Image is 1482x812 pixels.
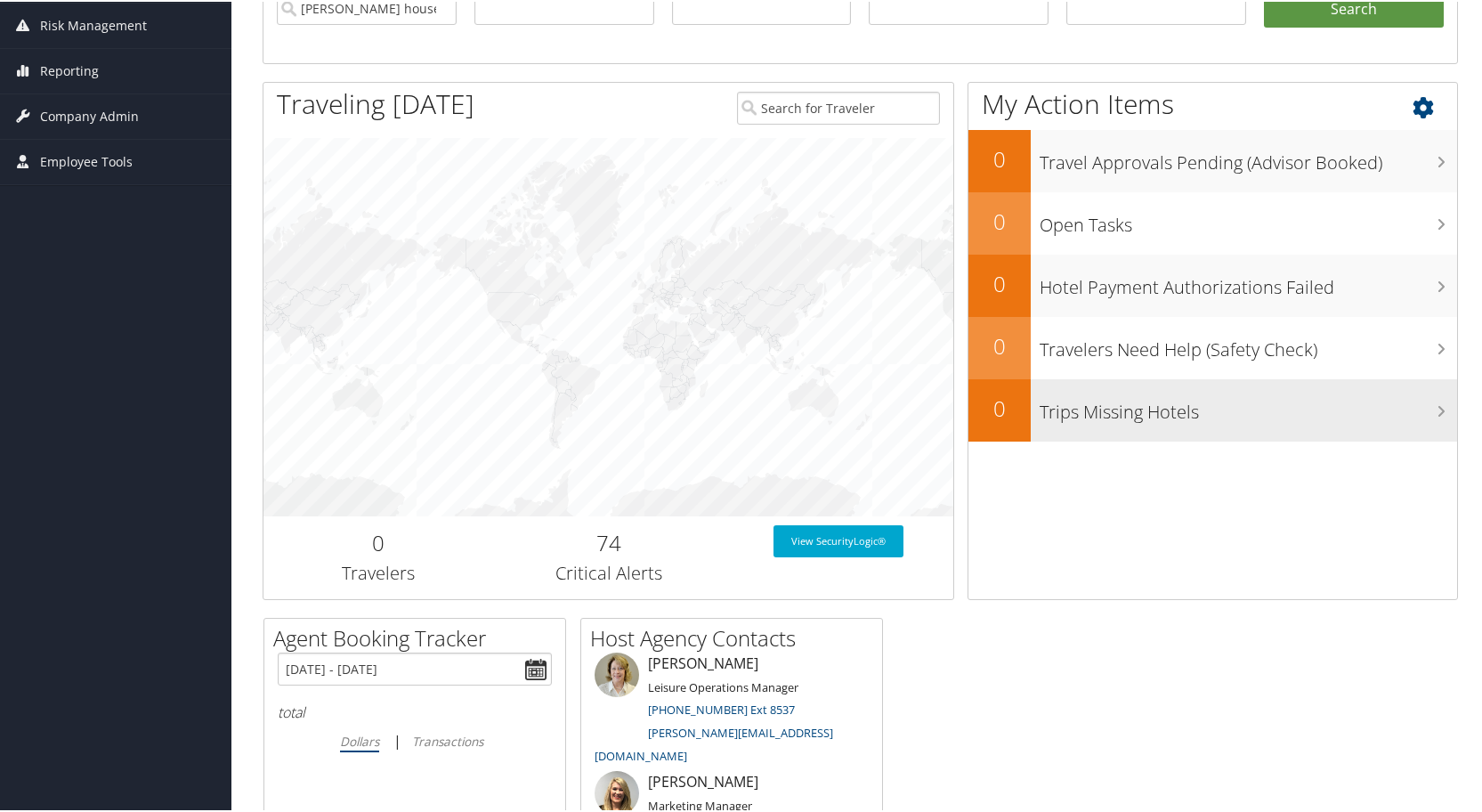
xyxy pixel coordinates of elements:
[1040,264,1457,298] h3: Hotel Payment Authorizations Failed
[968,128,1457,191] a: 0Travel Approvals Pending (Advisor Booked)
[595,723,833,762] a: [PERSON_NAME][EMAIL_ADDRESS][DOMAIN_NAME]
[277,84,474,121] h1: Traveling [DATE]
[586,651,878,769] li: [PERSON_NAME]
[968,84,1457,121] h1: My Action Items
[340,731,379,748] i: Dollars
[773,524,903,556] a: View SecurityLogic®
[968,253,1457,315] a: 0Hotel Payment Authorizations Failed
[273,621,565,652] h2: Agent Booking Tracker
[968,142,1031,173] h2: 0
[648,700,795,716] a: [PHONE_NUMBER] Ext 8537
[590,621,882,652] h2: Host Agency Contacts
[277,526,480,556] h2: 0
[506,526,709,556] h2: 74
[968,315,1457,378] a: 0Travelers Need Help (Safety Check)
[968,392,1031,422] h2: 0
[1040,202,1457,236] h3: Open Tasks
[40,47,99,92] span: Reporting
[595,651,639,695] img: meredith-price.jpg
[506,559,709,584] h3: Critical Alerts
[737,90,940,123] input: Search for Traveler
[277,559,480,584] h3: Travelers
[40,2,147,46] span: Risk Management
[648,796,752,812] small: Marketing Manager
[278,728,552,751] div: |
[968,267,1031,297] h2: 0
[648,678,798,694] small: Leisure Operations Manager
[968,205,1031,235] h2: 0
[278,701,552,720] h6: total
[968,329,1031,360] h2: 0
[40,138,133,183] span: Employee Tools
[968,191,1457,253] a: 0Open Tasks
[40,93,139,137] span: Company Admin
[1040,327,1457,361] h3: Travelers Need Help (Safety Check)
[1040,389,1457,423] h3: Trips Missing Hotels
[968,378,1457,440] a: 0Trips Missing Hotels
[1040,140,1457,174] h3: Travel Approvals Pending (Advisor Booked)
[412,731,483,748] i: Transactions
